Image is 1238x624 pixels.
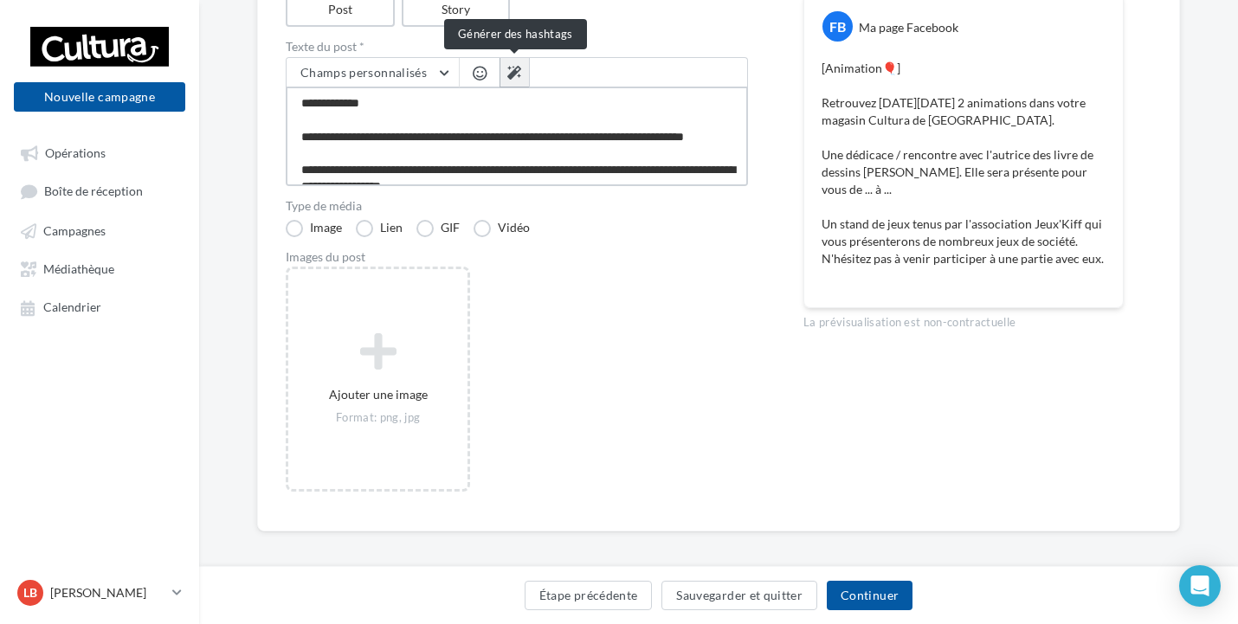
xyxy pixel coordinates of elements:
span: Calendrier [43,300,101,315]
label: GIF [416,220,460,237]
label: Image [286,220,342,237]
button: Champs personnalisés [287,58,459,87]
a: Calendrier [10,291,189,322]
div: Open Intercom Messenger [1179,565,1221,607]
div: La prévisualisation est non-contractuelle [803,308,1124,331]
label: Texte du post * [286,41,748,53]
span: Médiathèque [43,261,114,276]
div: FB [822,11,853,42]
div: Ma page Facebook [859,19,958,36]
button: Sauvegarder et quitter [661,581,817,610]
span: Champs personnalisés [300,65,427,80]
span: Opérations [45,145,106,160]
label: Type de média [286,200,748,212]
button: Continuer [827,581,912,610]
span: Boîte de réception [44,184,143,199]
span: Campagnes [43,223,106,238]
a: Campagnes [10,215,189,246]
p: [Animation🎈] Retrouvez [DATE][DATE] 2 animations dans votre magasin Cultura de [GEOGRAPHIC_DATA].... [822,60,1106,285]
label: Vidéo [474,220,530,237]
div: Images du post [286,251,748,263]
a: Opérations [10,137,189,168]
button: Étape précédente [525,581,653,610]
a: Médiathèque [10,253,189,284]
a: Boîte de réception [10,175,189,207]
p: [PERSON_NAME] [50,584,165,601]
div: Générer des hashtags [444,19,587,49]
a: LB [PERSON_NAME] [14,576,185,609]
label: Lien [356,220,403,237]
span: LB [23,584,37,601]
button: Nouvelle campagne [14,82,185,112]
